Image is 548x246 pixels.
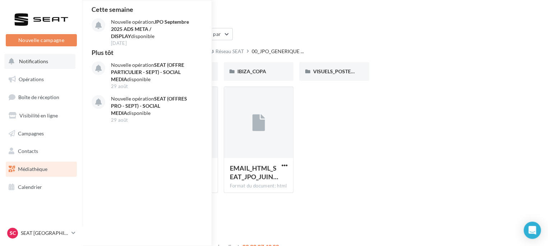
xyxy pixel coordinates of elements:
[4,54,75,69] button: Notifications
[252,48,304,55] span: 00_JPO_GENERIQUE ...
[230,164,278,181] span: EMAIL_HTML_SEAT_JPO_JUIN2025
[6,34,77,46] button: Nouvelle campagne
[237,68,266,74] span: IBIZA_COPA
[18,166,47,172] span: Médiathèque
[18,184,42,190] span: Calendrier
[4,72,78,87] a: Opérations
[91,11,539,22] div: Médiathèque
[18,94,59,100] span: Boîte de réception
[4,126,78,141] a: Campagnes
[10,229,16,237] span: SC
[215,48,244,55] div: Réseau SEAT
[19,112,58,119] span: Visibilité en ligne
[19,76,44,82] span: Opérations
[4,108,78,123] a: Visibilité en ligne
[4,162,78,177] a: Médiathèque
[18,148,38,154] span: Contacts
[19,58,48,64] span: Notifications
[18,130,44,136] span: Campagnes
[313,68,357,74] span: VISUELS_POSTERS
[6,226,77,240] a: SC SEAT [GEOGRAPHIC_DATA]
[21,229,69,237] p: SEAT [GEOGRAPHIC_DATA]
[4,89,78,105] a: Boîte de réception
[4,180,78,195] a: Calendrier
[524,222,541,239] div: Open Intercom Messenger
[4,144,78,159] a: Contacts
[230,183,288,189] div: Format du document: html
